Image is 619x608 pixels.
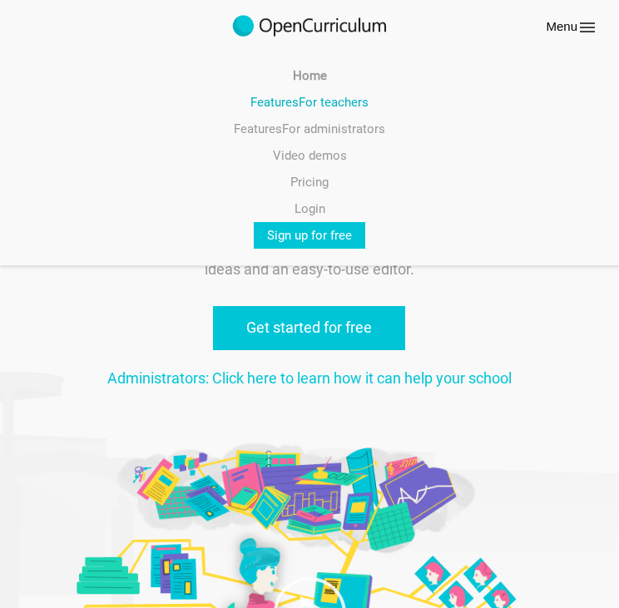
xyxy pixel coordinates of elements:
[230,13,389,40] img: 2017-logo-m.png
[213,306,405,350] a: Get started for free
[250,95,299,110] span: Features
[254,222,365,249] a: Sign up for free
[234,121,282,136] span: Features
[107,369,512,387] a: Administrators: Click here to learn how it can help your school
[541,17,602,38] button: Menu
